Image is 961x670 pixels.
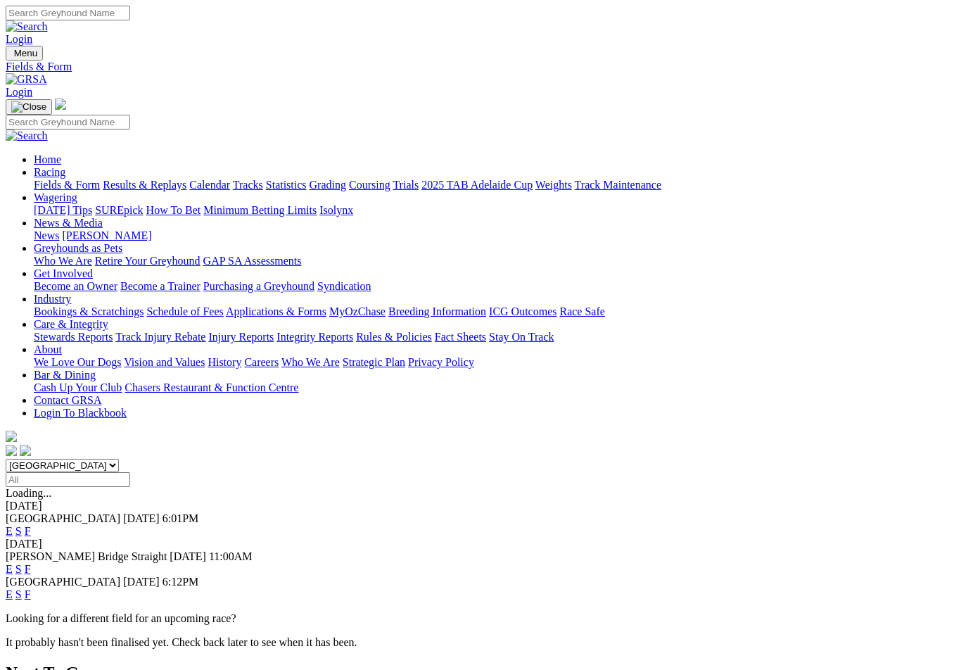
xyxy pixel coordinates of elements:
[435,331,486,343] a: Fact Sheets
[11,101,46,113] img: Close
[281,356,340,368] a: Who We Are
[6,472,130,487] input: Select date
[55,99,66,110] img: logo-grsa-white.png
[6,576,120,588] span: [GEOGRAPHIC_DATA]
[34,381,122,393] a: Cash Up Your Club
[356,331,432,343] a: Rules & Policies
[6,129,48,142] img: Search
[575,179,661,191] a: Track Maintenance
[34,179,100,191] a: Fields & Form
[34,229,59,241] a: News
[6,487,51,499] span: Loading...
[6,431,17,442] img: logo-grsa-white.png
[34,153,61,165] a: Home
[25,525,31,537] a: F
[317,280,371,292] a: Syndication
[34,280,117,292] a: Become an Owner
[208,331,274,343] a: Injury Reports
[6,588,13,600] a: E
[421,179,533,191] a: 2025 TAB Adelaide Cup
[6,20,48,33] img: Search
[34,242,122,254] a: Greyhounds as Pets
[115,331,205,343] a: Track Injury Rebate
[489,331,554,343] a: Stay On Track
[34,318,108,330] a: Care & Integrity
[6,6,130,20] input: Search
[349,179,390,191] a: Coursing
[6,99,52,115] button: Toggle navigation
[34,407,127,419] a: Login To Blackbook
[6,61,955,73] a: Fields & Form
[34,356,121,368] a: We Love Our Dogs
[244,356,279,368] a: Careers
[203,280,314,292] a: Purchasing a Greyhound
[393,179,419,191] a: Trials
[6,33,32,45] a: Login
[124,356,205,368] a: Vision and Values
[6,86,32,98] a: Login
[95,204,143,216] a: SUREpick
[34,305,144,317] a: Bookings & Scratchings
[233,179,263,191] a: Tracks
[34,356,955,369] div: About
[62,229,151,241] a: [PERSON_NAME]
[34,229,955,242] div: News & Media
[103,179,186,191] a: Results & Replays
[15,563,22,575] a: S
[34,369,96,381] a: Bar & Dining
[6,563,13,575] a: E
[209,550,253,562] span: 11:00AM
[15,588,22,600] a: S
[34,217,103,229] a: News & Media
[189,179,230,191] a: Calendar
[343,356,405,368] a: Strategic Plan
[34,204,92,216] a: [DATE] Tips
[226,305,326,317] a: Applications & Forms
[34,331,955,343] div: Care & Integrity
[34,204,955,217] div: Wagering
[120,280,201,292] a: Become a Trainer
[203,204,317,216] a: Minimum Betting Limits
[163,576,199,588] span: 6:12PM
[123,576,160,588] span: [DATE]
[20,445,31,456] img: twitter.svg
[146,305,223,317] a: Schedule of Fees
[310,179,346,191] a: Grading
[146,204,201,216] a: How To Bet
[6,612,955,625] p: Looking for a different field for an upcoming race?
[123,512,160,524] span: [DATE]
[6,512,120,524] span: [GEOGRAPHIC_DATA]
[6,525,13,537] a: E
[34,381,955,394] div: Bar & Dining
[559,305,604,317] a: Race Safe
[208,356,241,368] a: History
[388,305,486,317] a: Breeding Information
[6,636,357,648] partial: It probably hasn't been finalised yet. Check back later to see when it has been.
[34,305,955,318] div: Industry
[6,500,955,512] div: [DATE]
[34,179,955,191] div: Racing
[14,48,37,58] span: Menu
[25,563,31,575] a: F
[25,588,31,600] a: F
[329,305,386,317] a: MyOzChase
[15,525,22,537] a: S
[266,179,307,191] a: Statistics
[276,331,353,343] a: Integrity Reports
[34,280,955,293] div: Get Involved
[6,46,43,61] button: Toggle navigation
[6,115,130,129] input: Search
[34,293,71,305] a: Industry
[408,356,474,368] a: Privacy Policy
[34,331,113,343] a: Stewards Reports
[6,550,167,562] span: [PERSON_NAME] Bridge Straight
[34,255,92,267] a: Who We Are
[6,73,47,86] img: GRSA
[6,538,955,550] div: [DATE]
[6,445,17,456] img: facebook.svg
[170,550,206,562] span: [DATE]
[34,255,955,267] div: Greyhounds as Pets
[163,512,199,524] span: 6:01PM
[34,267,93,279] a: Get Involved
